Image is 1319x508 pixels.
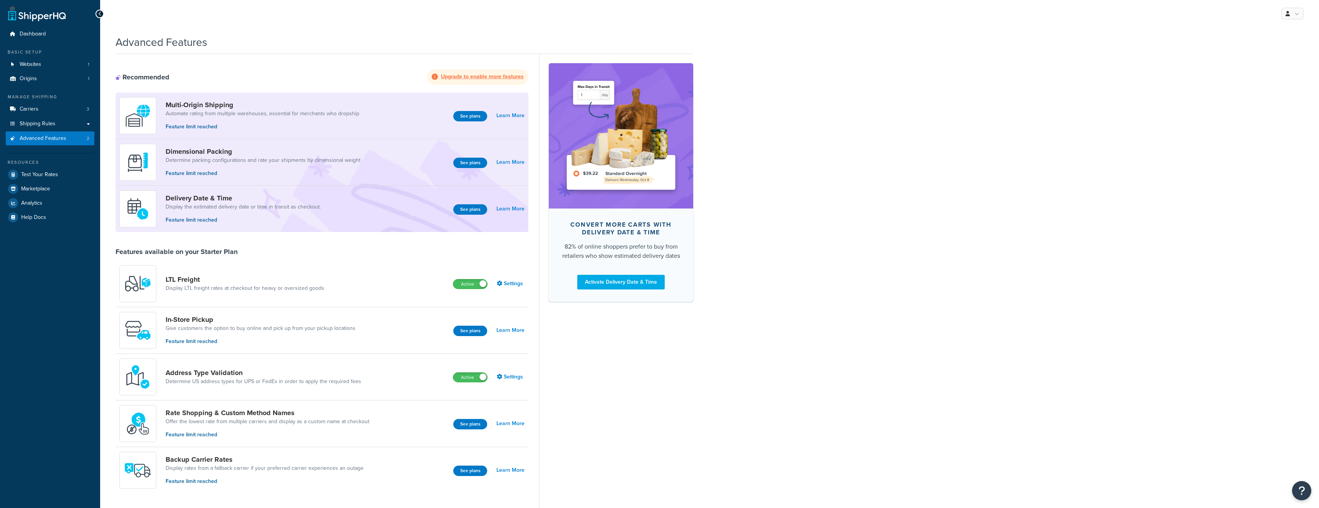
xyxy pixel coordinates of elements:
a: Backup Carrier Rates [166,455,364,464]
a: Determine packing configurations and rate your shipments by dimensional weight [166,156,360,164]
a: Advanced Features2 [6,131,94,146]
a: Help Docs [6,210,94,224]
a: Determine US address types for UPS or FedEx in order to apply the required fees [166,378,361,385]
button: Open Resource Center [1292,481,1311,500]
h1: Advanced Features [116,35,207,50]
img: icon-duo-feat-backup-carrier-4420b188.png [124,457,151,484]
span: Websites [20,61,41,68]
img: feature-image-ddt-36eae7f7280da8017bfb280eaccd9c446f90b1fe08728e4019434db127062ab4.png [560,75,682,197]
a: Learn More [496,110,525,121]
a: Offer the lowest rate from multiple carriers and display as a custom name at checkout [166,418,369,426]
a: Learn More [496,204,525,214]
a: Learn More [496,325,525,336]
div: Features available on your Starter Plan [116,247,238,256]
a: In-Store Pickup [166,315,355,324]
a: Display the estimated delivery date or time in transit as checkout. [166,203,321,211]
span: 1 [88,61,89,68]
a: See plans [453,419,487,429]
a: Settings [497,372,525,382]
a: Dimensional Packing [166,147,360,156]
a: See plans [453,111,487,121]
a: Display LTL freight rates at checkout for heavy or oversized goods [166,284,324,292]
a: Origins1 [6,72,94,86]
li: Origins [6,72,94,86]
p: Feature limit reached [166,123,359,131]
img: kIG8fy0lQAAAABJRU5ErkJggg== [124,363,151,390]
li: Advanced Features [6,131,94,146]
p: Feature limit reached [166,337,355,346]
a: Delivery Date & Time [166,194,321,202]
label: Active [453,373,487,382]
a: Learn More [496,465,525,476]
a: LTL Freight [166,275,324,284]
a: Display rates from a fallback carrier if your preferred carrier experiences an outage [166,464,364,472]
a: Learn More [496,418,525,429]
span: Origins [20,76,37,82]
a: Marketplace [6,182,94,196]
div: Basic Setup [6,49,94,56]
img: y79ZsPf0fXUFUhFXDzUgf+ktZg5F2+ohG75+v3d2s1D9TjoU8PiyCIluIjV41seZevKCRuEjTPPOKHJsQcmKCXGdfprl3L4q7... [124,270,151,297]
a: Settings [497,278,525,289]
a: Dashboard [6,27,94,41]
label: Active [453,279,487,289]
span: Marketplace [21,186,50,192]
span: Test Your Rates [21,172,58,178]
img: icon-duo-feat-rate-shopping-ecdd8bed.png [124,410,151,437]
img: WatD5o0RtDAAAAAElFTkSuQmCC [124,102,151,129]
a: See plans [453,158,487,168]
img: wfgcfpwTIucLEAAAAASUVORK5CYII= [124,317,151,344]
img: gfkeb5ejjkALwAAAABJRU5ErkJggg== [124,195,151,222]
a: Learn More [496,157,525,168]
li: Websites [6,57,94,72]
span: Dashboard [20,31,46,37]
span: Help Docs [21,214,46,221]
img: DTVBYsAAAAAASUVORK5CYII= [124,149,151,176]
p: Feature limit reached [166,431,369,439]
a: Give customers the option to buy online and pick up from your pickup locations [166,325,355,332]
p: Feature limit reached [166,477,364,486]
a: Test Your Rates [6,168,94,182]
a: See plans [453,326,487,336]
a: Rate Shopping & Custom Method Names [166,409,369,417]
span: Advanced Features [20,135,66,142]
p: Feature limit reached [166,169,360,178]
span: 1 [88,76,89,82]
span: 2 [87,135,89,142]
div: 82% of online shoppers prefer to buy from retailers who show estimated delivery dates [561,242,681,261]
a: Carriers3 [6,102,94,116]
span: Carriers [20,106,39,113]
a: Activate Delivery Date & Time [577,275,665,289]
a: Address Type Validation [166,368,361,377]
p: Feature limit reached [166,216,321,224]
span: Analytics [21,200,42,207]
div: Manage Shipping [6,94,94,100]
a: See plans [453,204,487,215]
span: 3 [87,106,89,113]
a: Analytics [6,196,94,210]
strong: Upgrade to enable more features [441,72,524,81]
a: Automate rating from multiple warehouses, essential for merchants who dropship [166,110,359,118]
a: Shipping Rules [6,117,94,131]
div: Recommended [116,73,169,81]
a: See plans [453,466,487,476]
div: Convert more carts with delivery date & time [561,221,681,236]
a: Websites1 [6,57,94,72]
span: Shipping Rules [20,121,55,127]
a: Multi-Origin Shipping [166,101,359,109]
div: Resources [6,159,94,166]
li: Carriers [6,102,94,116]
